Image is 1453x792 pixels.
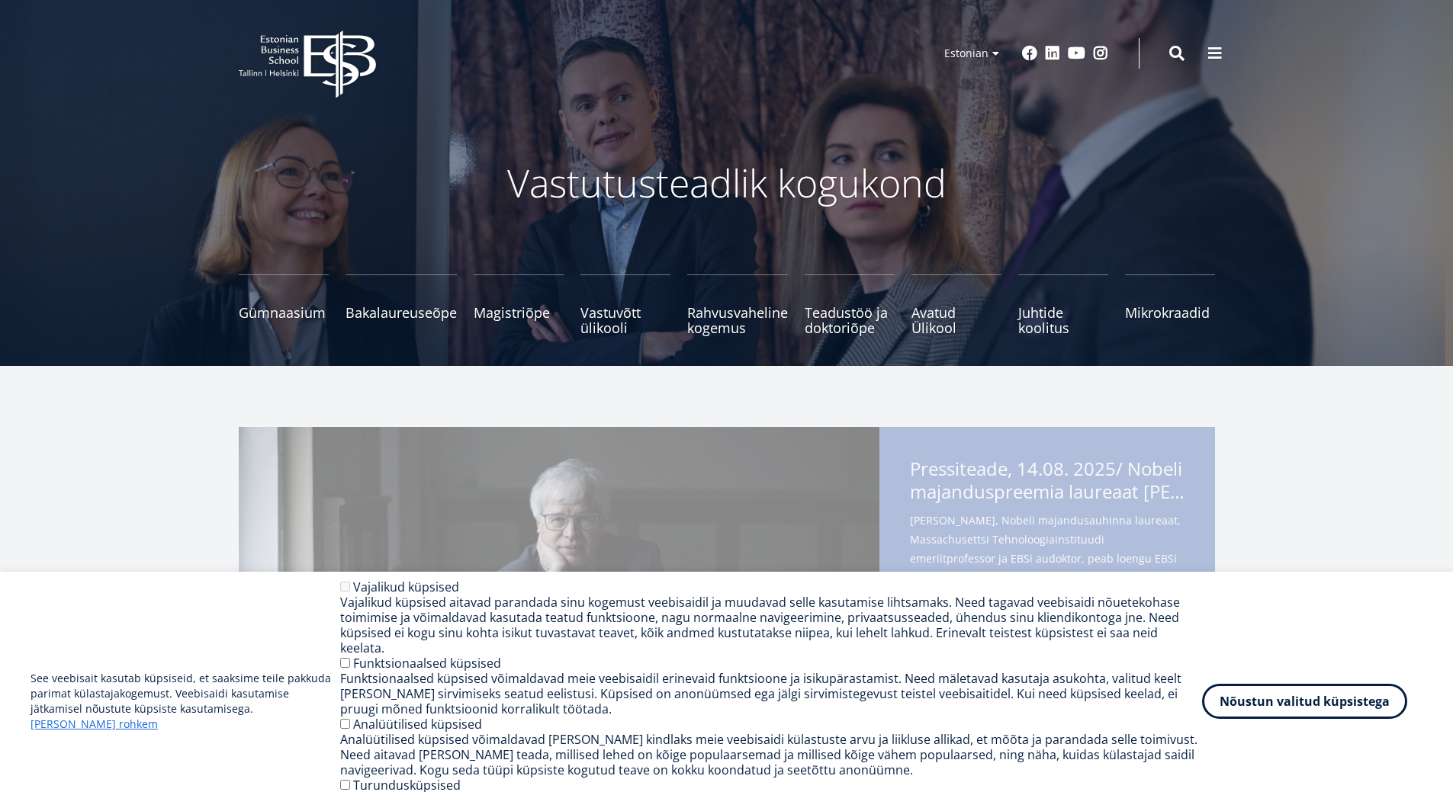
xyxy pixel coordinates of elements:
span: Juhtide koolitus [1018,305,1108,335]
div: Analüütilised küpsised võimaldavad [PERSON_NAME] kindlaks meie veebisaidi külastuste arvu ja liik... [340,732,1202,778]
span: Bakalaureuseõpe [346,305,457,320]
span: Teadustöö ja doktoriõpe [805,305,895,335]
span: Mikrokraadid [1125,305,1215,320]
span: Avatud Ülikool [911,305,1001,335]
a: Mikrokraadid [1125,274,1215,335]
span: Gümnaasium [239,305,329,320]
a: Rahvusvaheline kogemus [687,274,788,335]
label: Vajalikud küpsised [353,579,459,595]
div: Vajalikud küpsised aitavad parandada sinu kogemust veebisaidil ja muudavad selle kasutamise lihts... [340,595,1202,656]
p: See veebisait kasutab küpsiseid, et saaksime teile pakkuda parimat külastajakogemust. Veebisaidi ... [31,671,340,732]
button: Nõustun valitud küpsistega [1202,684,1407,719]
span: Pressiteade, 14.08. 2025/ Nobeli [910,457,1185,508]
a: Magistriõpe [474,274,564,335]
span: majanduspreemia laureaat [PERSON_NAME] esineb EBSi suveülikoolis [910,480,1185,503]
span: [PERSON_NAME], Nobeli majandusauhinna laureaat, Massachusettsi Tehnoloogiainstituudi emeriitprofe... [910,511,1185,630]
p: Vastutusteadlik kogukond [323,160,1131,206]
a: Avatud Ülikool [911,274,1001,335]
label: Analüütilised küpsised [353,716,482,733]
div: Funktsionaalsed küpsised võimaldavad meie veebisaidil erinevaid funktsioone ja isikupärastamist. ... [340,671,1202,717]
a: Instagram [1093,46,1108,61]
a: Linkedin [1045,46,1060,61]
span: Vastuvõtt ülikooli [580,305,670,335]
a: Youtube [1068,46,1085,61]
a: Vastuvõtt ülikooli [580,274,670,335]
span: Magistriõpe [474,305,564,320]
a: Facebook [1022,46,1037,61]
span: Rahvusvaheline kogemus [687,305,788,335]
a: Teadustöö ja doktoriõpe [805,274,895,335]
a: Gümnaasium [239,274,329,335]
a: [PERSON_NAME] rohkem [31,717,158,732]
a: Juhtide koolitus [1018,274,1108,335]
a: Bakalaureuseõpe [346,274,457,335]
img: a [239,427,879,717]
label: Funktsionaalsed küpsised [353,655,501,672]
